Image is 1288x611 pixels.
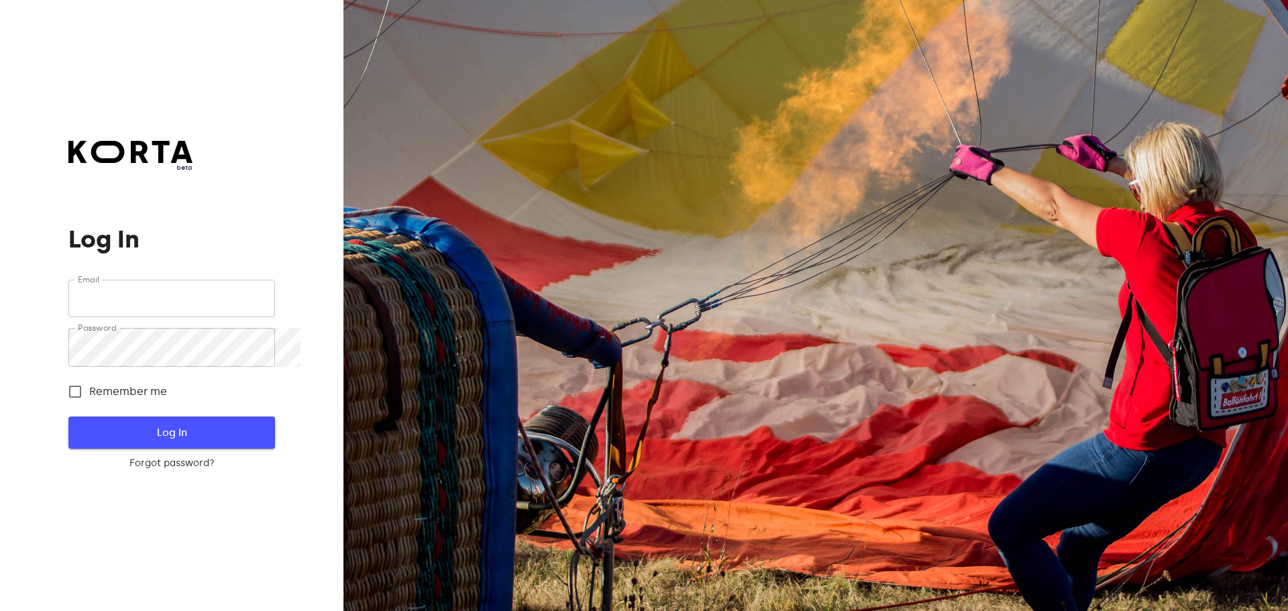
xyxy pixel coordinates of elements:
button: Log In [68,416,274,449]
span: Remember me [89,384,167,400]
h1: Log In [68,226,274,253]
a: beta [68,141,193,172]
a: Forgot password? [68,457,274,470]
span: Log In [90,424,253,441]
span: beta [68,163,193,172]
img: Korta [68,141,193,163]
